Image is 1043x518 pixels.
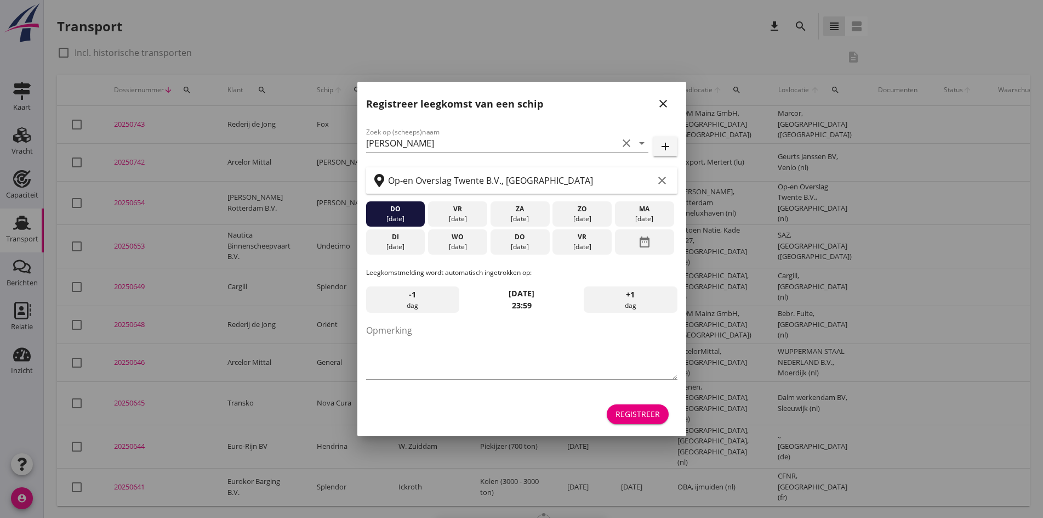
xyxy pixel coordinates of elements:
input: Zoek op terminal of plaats [388,172,653,189]
div: [DATE] [618,214,671,224]
i: date_range [638,232,651,252]
i: arrow_drop_down [635,137,648,150]
span: +1 [626,289,635,301]
div: vr [431,204,485,214]
div: dag [584,286,677,313]
div: zo [555,204,609,214]
div: [DATE] [493,214,546,224]
strong: [DATE] [509,288,534,299]
div: [DATE] [431,214,485,224]
input: Zoek op (scheeps)naam [366,134,618,152]
div: [DATE] [368,242,422,252]
div: [DATE] [368,214,422,224]
div: [DATE] [493,242,546,252]
p: Leegkomstmelding wordt automatisch ingetrokken op: [366,268,677,278]
div: dag [366,286,459,313]
div: di [368,232,422,242]
i: clear [656,174,669,187]
div: [DATE] [555,214,609,224]
div: do [368,204,422,214]
div: vr [555,232,609,242]
textarea: Opmerking [366,322,677,379]
h2: Registreer leegkomst van een schip [366,97,543,111]
div: wo [431,232,485,242]
button: Registreer [607,404,669,424]
i: add [659,140,672,153]
strong: 23:59 [512,300,532,311]
span: -1 [409,289,416,301]
div: do [493,232,546,242]
i: close [657,97,670,110]
div: za [493,204,546,214]
div: [DATE] [555,242,609,252]
i: clear [620,137,633,150]
div: [DATE] [431,242,485,252]
div: Registreer [615,408,660,420]
div: ma [618,204,671,214]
